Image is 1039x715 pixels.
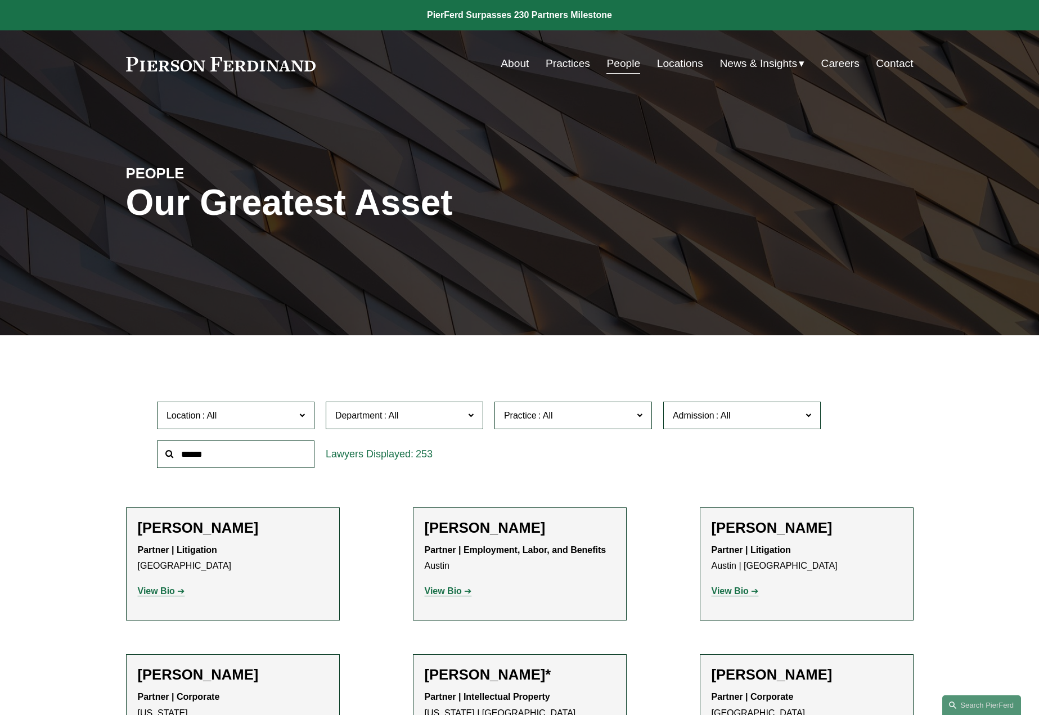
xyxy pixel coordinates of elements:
h2: [PERSON_NAME]* [425,666,615,683]
a: View Bio [138,586,185,596]
span: Practice [504,411,537,420]
a: About [501,53,529,74]
strong: View Bio [138,586,175,596]
span: 253 [416,448,433,460]
h2: [PERSON_NAME] [712,519,902,537]
span: Department [335,411,383,420]
h4: PEOPLE [126,164,323,182]
a: Search this site [942,695,1021,715]
strong: Partner | Litigation [712,545,791,555]
strong: Partner | Corporate [712,692,794,701]
a: folder dropdown [719,53,804,74]
strong: Partner | Corporate [138,692,220,701]
a: View Bio [425,586,472,596]
h1: Our Greatest Asset [126,182,651,223]
p: [GEOGRAPHIC_DATA] [138,542,328,575]
strong: Partner | Employment, Labor, and Benefits [425,545,606,555]
h2: [PERSON_NAME] [138,519,328,537]
p: Austin | [GEOGRAPHIC_DATA] [712,542,902,575]
strong: View Bio [425,586,462,596]
h2: [PERSON_NAME] [138,666,328,683]
a: View Bio [712,586,759,596]
h2: [PERSON_NAME] [425,519,615,537]
a: People [606,53,640,74]
p: Austin [425,542,615,575]
strong: View Bio [712,586,749,596]
strong: Partner | Litigation [138,545,217,555]
h2: [PERSON_NAME] [712,666,902,683]
span: Location [167,411,201,420]
a: Practices [546,53,590,74]
a: Contact [876,53,913,74]
span: News & Insights [719,54,797,74]
strong: Partner | Intellectual Property [425,692,550,701]
a: Careers [821,53,860,74]
span: Admission [673,411,714,420]
a: Locations [657,53,703,74]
